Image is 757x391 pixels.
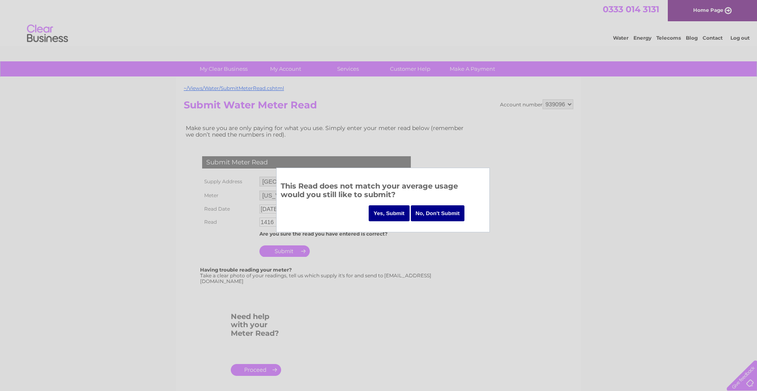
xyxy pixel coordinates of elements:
[633,35,651,41] a: Energy
[186,4,572,40] div: Clear Business is a trading name of Verastar Limited (registered in [GEOGRAPHIC_DATA] No. 3667643...
[27,21,68,46] img: logo.png
[730,35,750,41] a: Log out
[703,35,723,41] a: Contact
[656,35,681,41] a: Telecoms
[686,35,698,41] a: Blog
[411,205,465,221] input: No, Don't Submit
[281,180,485,203] h3: This Read does not match your average usage would you still like to submit?
[603,4,659,14] a: 0333 014 3131
[613,35,629,41] a: Water
[369,205,410,221] input: Yes, Submit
